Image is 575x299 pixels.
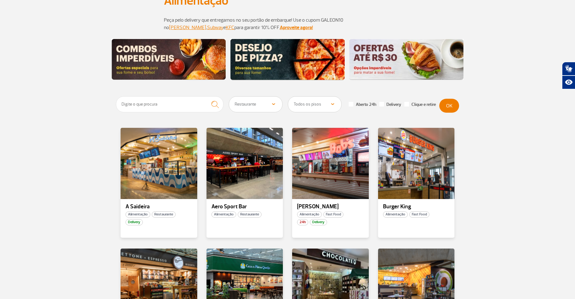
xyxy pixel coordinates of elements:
[562,62,575,89] div: Plugin de acessibilidade da Hand Talk.
[297,219,308,225] span: 24h
[226,24,234,31] a: KFC
[383,204,450,210] p: Burger King
[379,102,401,107] label: Delivery
[409,211,429,218] span: Fast Food
[562,62,575,76] button: Abrir tradutor de língua de sinais.
[297,204,364,210] p: [PERSON_NAME]
[126,211,150,218] span: Alimentação
[164,16,411,31] p: Peça pelo delivery que entregamos no seu portão de embarque! Use o cupom GALEON10 no , e para gar...
[207,24,223,31] a: Subway
[404,102,436,107] label: Clique e retire
[211,211,236,218] span: Alimentação
[310,219,327,225] span: Delivery
[238,211,262,218] span: Restaurante
[116,96,224,112] input: Digite o que procura
[211,204,278,210] p: Aero Sport Bar
[152,211,176,218] span: Restaurante
[323,211,343,218] span: Fast Food
[280,24,313,31] a: Aproveite agora!
[383,211,408,218] span: Alimentação
[126,204,192,210] p: A Saideira
[169,24,206,31] a: [PERSON_NAME]
[297,211,322,218] span: Alimentação
[126,219,143,225] span: Delivery
[349,102,376,107] label: Aberto 24h
[562,76,575,89] button: Abrir recursos assistivos.
[439,99,459,113] button: OK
